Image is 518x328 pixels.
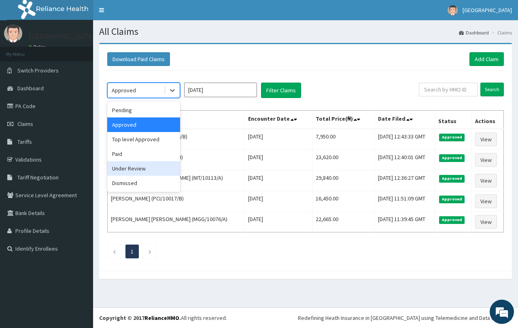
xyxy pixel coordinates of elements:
[184,83,257,97] input: Select Month and Year
[375,111,435,129] th: Date Filed
[17,120,33,128] span: Claims
[15,40,33,61] img: d_794563401_company_1708531726252_794563401
[107,161,180,176] div: Under Review
[312,212,375,232] td: 22,665.00
[47,102,112,184] span: We're online!
[439,154,465,162] span: Approved
[472,111,504,129] th: Actions
[439,196,465,203] span: Approved
[375,170,435,191] td: [DATE] 12:36:27 GMT
[107,176,180,190] div: Dismissed
[439,216,465,224] span: Approved
[469,52,504,66] a: Add Claim
[245,150,312,170] td: [DATE]
[475,132,497,146] a: View
[419,83,478,96] input: Search by HMO ID
[375,150,435,170] td: [DATE] 12:40:01 GMT
[93,307,518,328] footer: All rights reserved.
[375,191,435,212] td: [DATE] 11:51:09 GMT
[17,85,44,92] span: Dashboard
[439,134,465,141] span: Approved
[4,221,154,249] textarea: Type your message and hit 'Enter'
[108,191,245,212] td: [PERSON_NAME] (PCI/10017/B)
[312,150,375,170] td: 23,620.00
[42,45,136,56] div: Chat with us now
[245,129,312,150] td: [DATE]
[245,191,312,212] td: [DATE]
[480,83,504,96] input: Search
[490,29,512,36] li: Claims
[245,111,312,129] th: Encounter Date
[312,191,375,212] td: 16,450.00
[312,129,375,150] td: 7,950.00
[131,248,134,255] a: Page 1 is your current page
[17,174,59,181] span: Tariff Negotiation
[107,132,180,147] div: Top level Approved
[113,248,116,255] a: Previous page
[112,86,136,94] div: Approved
[107,117,180,132] div: Approved
[107,147,180,161] div: Paid
[17,138,32,145] span: Tariffs
[475,153,497,167] a: View
[459,29,489,36] a: Dashboard
[107,103,180,117] div: Pending
[475,215,497,229] a: View
[475,174,497,187] a: View
[375,129,435,150] td: [DATE] 12:43:33 GMT
[435,111,472,129] th: Status
[108,212,245,232] td: [PERSON_NAME] [PERSON_NAME] (MGG/10076/A)
[144,314,179,322] a: RelianceHMO
[99,314,181,322] strong: Copyright © 2017 .
[261,83,301,98] button: Filter Claims
[148,248,152,255] a: Next page
[448,5,458,15] img: User Image
[4,24,22,43] img: User Image
[463,6,512,14] span: [GEOGRAPHIC_DATA]
[312,111,375,129] th: Total Price(₦)
[475,194,497,208] a: View
[439,175,465,182] span: Approved
[107,52,170,66] button: Download Paid Claims
[298,314,512,322] div: Redefining Heath Insurance in [GEOGRAPHIC_DATA] using Telemedicine and Data Science!
[133,4,152,23] div: Minimize live chat window
[375,212,435,232] td: [DATE] 11:39:45 GMT
[245,170,312,191] td: [DATE]
[245,212,312,232] td: [DATE]
[99,26,512,37] h1: All Claims
[28,44,48,50] a: Online
[312,170,375,191] td: 29,840.00
[17,67,59,74] span: Switch Providers
[28,33,95,40] p: [GEOGRAPHIC_DATA]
